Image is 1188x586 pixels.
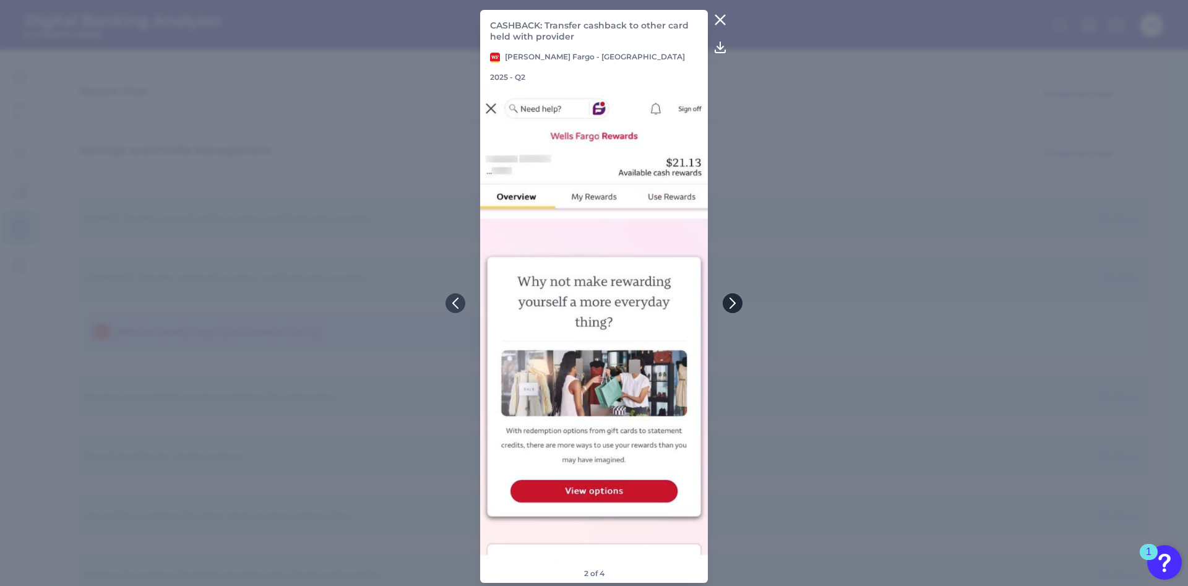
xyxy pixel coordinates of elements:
p: 2025 - Q2 [490,72,525,82]
button: Open Resource Center, 1 new notification [1147,545,1182,580]
footer: 2 of 4 [579,564,609,583]
p: CASHBACK: Transfer cashback to other card held with provider [490,20,698,42]
div: 1 [1146,552,1151,568]
p: [PERSON_NAME] Fargo - [GEOGRAPHIC_DATA] [490,52,685,62]
img: 3205-01-WFargo-US-2025-Q2-CC-MOS.png [480,87,708,564]
img: Wells Fargo [490,53,500,62]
